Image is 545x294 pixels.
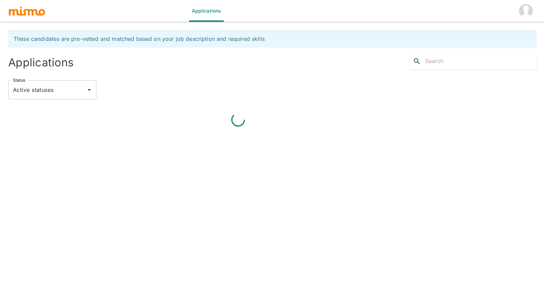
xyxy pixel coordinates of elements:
button: search [409,53,425,69]
h4: Applications [8,56,270,69]
img: logo [8,6,46,16]
label: Status [13,77,25,83]
span: These candidates are pre-vetted and matched based on your job description and required skills [14,35,265,42]
button: Open [84,85,94,95]
input: Search [425,56,537,67]
img: Jinal HM [519,4,533,18]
